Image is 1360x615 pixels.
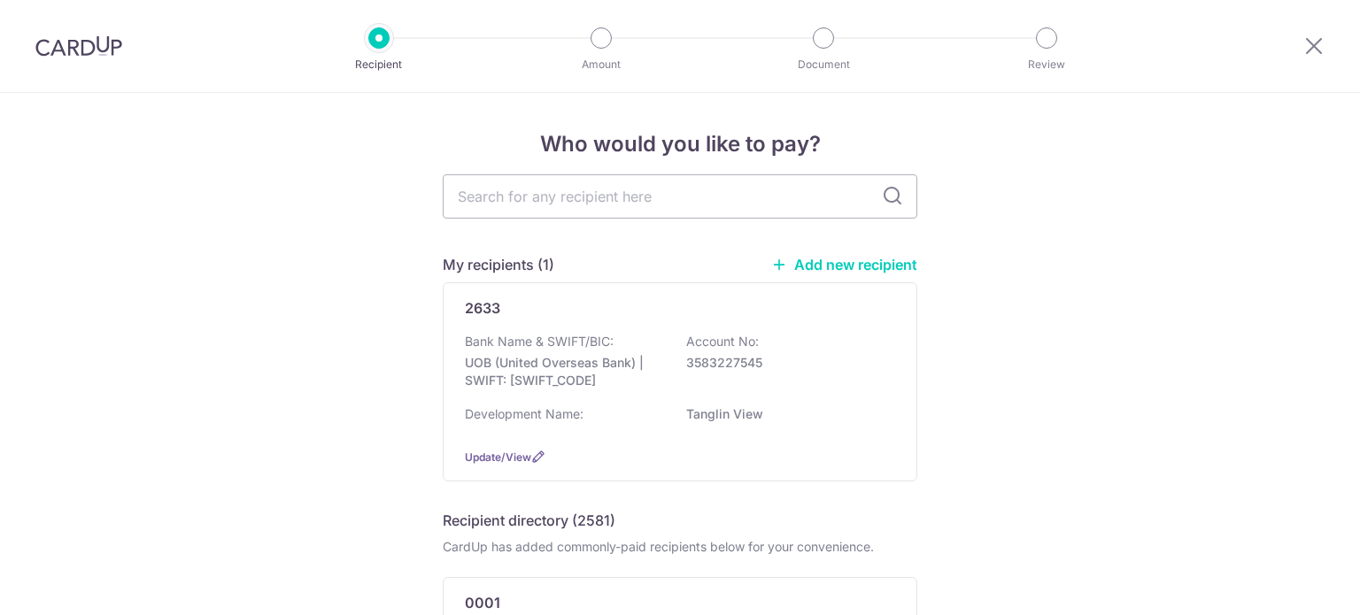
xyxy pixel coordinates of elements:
[686,354,885,372] p: 3583227545
[443,510,615,531] h5: Recipient directory (2581)
[536,56,667,73] p: Amount
[35,35,122,57] img: CardUp
[465,450,531,464] a: Update/View
[1247,562,1342,606] iframe: Opens a widget where you can find more information
[981,56,1112,73] p: Review
[686,405,885,423] p: Tanglin View
[313,56,444,73] p: Recipient
[465,354,663,389] p: UOB (United Overseas Bank) | SWIFT: [SWIFT_CODE]
[443,538,917,556] div: CardUp has added commonly-paid recipients below for your convenience.
[465,405,583,423] p: Development Name:
[465,592,500,613] p: 0001
[465,297,500,319] p: 2633
[443,174,917,219] input: Search for any recipient here
[443,128,917,160] h4: Who would you like to pay?
[771,256,917,273] a: Add new recipient
[686,333,759,350] p: Account No:
[758,56,889,73] p: Document
[443,254,554,275] h5: My recipients (1)
[465,333,614,350] p: Bank Name & SWIFT/BIC:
